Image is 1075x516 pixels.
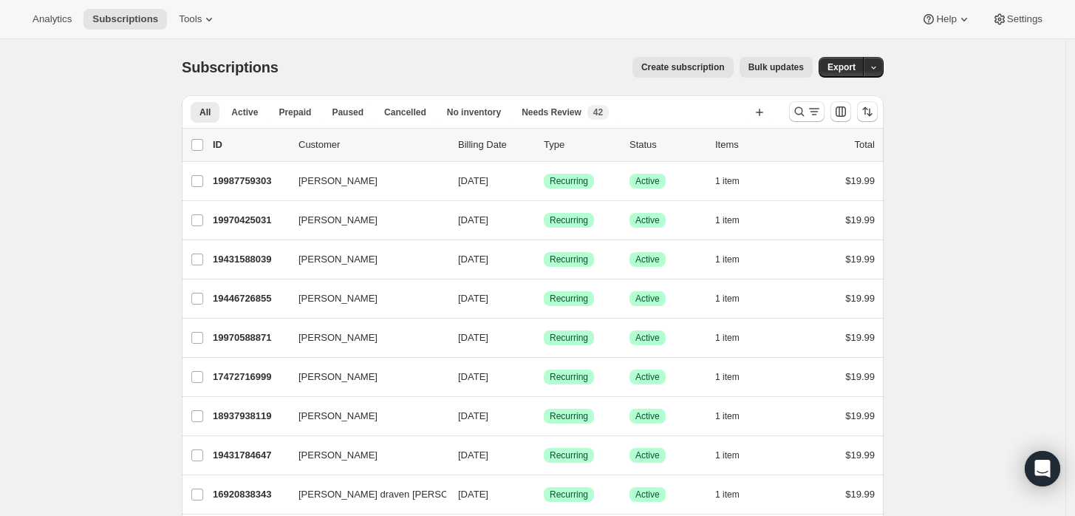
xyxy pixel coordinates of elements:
[715,214,740,226] span: 1 item
[715,293,740,305] span: 1 item
[83,9,167,30] button: Subscriptions
[458,214,488,225] span: [DATE]
[213,370,287,384] p: 17472716999
[213,327,875,348] div: 19970588871[PERSON_NAME][DATE]SuccessRecurringSuccessActive1 item$19.99
[182,59,279,75] span: Subscriptions
[298,138,446,152] p: Customer
[332,106,364,118] span: Paused
[298,291,378,306] span: [PERSON_NAME]
[179,13,202,25] span: Tools
[213,138,287,152] p: ID
[550,449,588,461] span: Recurring
[845,293,875,304] span: $19.99
[92,13,158,25] span: Subscriptions
[789,101,825,122] button: Search and filter results
[298,174,378,189] span: [PERSON_NAME]
[33,13,72,25] span: Analytics
[458,293,488,304] span: [DATE]
[715,288,756,309] button: 1 item
[290,248,437,271] button: [PERSON_NAME]
[213,487,287,502] p: 16920838343
[635,449,660,461] span: Active
[845,371,875,382] span: $19.99
[1007,13,1042,25] span: Settings
[715,254,740,265] span: 1 item
[715,210,756,231] button: 1 item
[845,410,875,421] span: $19.99
[983,9,1051,30] button: Settings
[458,254,488,265] span: [DATE]
[715,449,740,461] span: 1 item
[845,449,875,461] span: $19.99
[936,13,956,25] span: Help
[855,138,875,152] p: Total
[715,367,756,387] button: 1 item
[632,57,734,78] button: Create subscription
[819,57,864,78] button: Export
[290,208,437,232] button: [PERSON_NAME]
[290,287,437,310] button: [PERSON_NAME]
[912,9,980,30] button: Help
[635,175,660,187] span: Active
[544,138,618,152] div: Type
[290,444,437,467] button: [PERSON_NAME]
[213,367,875,387] div: 17472716999[PERSON_NAME][DATE]SuccessRecurringSuccessActive1 item$19.99
[298,213,378,228] span: [PERSON_NAME]
[213,249,875,270] div: 19431588039[PERSON_NAME][DATE]SuccessRecurringSuccessActive1 item$19.99
[715,327,756,348] button: 1 item
[830,101,851,122] button: Customize table column order and visibility
[213,409,287,424] p: 18937938119
[715,249,756,270] button: 1 item
[715,175,740,187] span: 1 item
[845,214,875,225] span: $19.99
[827,61,856,73] span: Export
[715,445,756,466] button: 1 item
[635,254,660,265] span: Active
[629,138,703,152] p: Status
[298,370,378,384] span: [PERSON_NAME]
[298,330,378,345] span: [PERSON_NAME]
[715,371,740,383] span: 1 item
[213,213,287,228] p: 19970425031
[715,332,740,344] span: 1 item
[290,483,437,506] button: [PERSON_NAME] draven [PERSON_NAME]
[715,406,756,427] button: 1 item
[740,57,813,78] button: Bulk updates
[845,332,875,343] span: $19.99
[298,409,378,424] span: [PERSON_NAME]
[290,326,437,350] button: [PERSON_NAME]
[170,9,225,30] button: Tools
[231,106,258,118] span: Active
[635,293,660,305] span: Active
[550,332,588,344] span: Recurring
[213,330,287,345] p: 19970588871
[213,252,287,267] p: 19431588039
[213,448,287,463] p: 19431784647
[715,171,756,191] button: 1 item
[298,252,378,267] span: [PERSON_NAME]
[213,171,875,191] div: 19987759303[PERSON_NAME][DATE]SuccessRecurringSuccessActive1 item$19.99
[857,101,878,122] button: Sort the results
[447,106,501,118] span: No inventory
[24,9,81,30] button: Analytics
[213,288,875,309] div: 19446726855[PERSON_NAME][DATE]SuccessRecurringSuccessActive1 item$19.99
[213,484,875,505] div: 16920838343[PERSON_NAME] draven [PERSON_NAME][DATE]SuccessRecurringSuccessActive1 item$19.99
[298,448,378,463] span: [PERSON_NAME]
[748,61,804,73] span: Bulk updates
[845,489,875,500] span: $19.99
[635,371,660,383] span: Active
[290,365,437,389] button: [PERSON_NAME]
[458,175,488,186] span: [DATE]
[213,210,875,231] div: 19970425031[PERSON_NAME][DATE]SuccessRecurringSuccessActive1 item$19.99
[550,410,588,422] span: Recurring
[279,106,311,118] span: Prepaid
[748,102,771,123] button: Create new view
[458,371,488,382] span: [DATE]
[550,175,588,187] span: Recurring
[715,489,740,500] span: 1 item
[635,410,660,422] span: Active
[213,291,287,306] p: 19446726855
[715,410,740,422] span: 1 item
[458,449,488,461] span: [DATE]
[290,404,437,428] button: [PERSON_NAME]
